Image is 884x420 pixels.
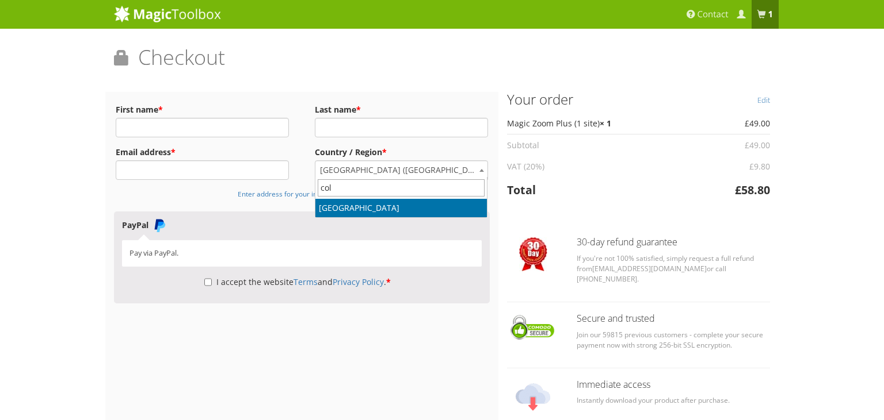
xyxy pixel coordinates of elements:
label: PayPal [122,219,166,230]
h3: 30-day refund guarantee [577,237,770,248]
h3: Secure and trusted [577,314,770,324]
a: Terms [294,276,318,287]
span: £ [745,118,749,129]
abbr: required [158,104,163,115]
img: Checkout [516,380,550,414]
td: Magic Zoom Plus (1 site) [507,113,698,134]
span: Contact [698,9,729,20]
abbr: required [171,147,176,157]
a: [EMAIL_ADDRESS][DOMAIN_NAME] [592,264,707,273]
img: Checkout [519,237,547,271]
b: 1 [768,9,773,20]
span: Country / Region [315,160,488,180]
label: I accept the website and . [204,276,391,287]
small: Enter address for your invoice (optional) [238,189,366,198]
a: Edit [757,92,770,108]
img: MagicToolbox.com - Image tools for your website [114,5,221,22]
label: Email address [116,144,289,160]
abbr: required [386,276,391,287]
span: £ [735,182,741,198]
h3: Immediate access [577,380,770,390]
img: Checkout [507,314,560,341]
a: Enter address for your invoice (optional) [238,188,366,199]
a: Privacy Policy [333,276,384,287]
th: Subtotal [507,134,698,156]
bdi: 58.80 [735,182,770,198]
span: 9.80 [749,161,770,172]
p: Pay via PayPal. [129,248,474,259]
span: £ [749,161,754,172]
span: £ [745,140,749,151]
p: If you're not 100% satisfied, simply request a full refund from or call [PHONE_NUMBER]. [577,253,770,284]
h3: Your order [507,92,771,107]
label: Last name [315,102,488,118]
bdi: 49.00 [745,118,770,129]
h1: Checkout [114,46,770,78]
li: [GEOGRAPHIC_DATA] [315,199,487,217]
input: I accept the websiteTermsandPrivacy Policy.* [204,272,212,292]
bdi: 49.00 [745,140,770,151]
th: Total [507,177,698,203]
img: PayPal [153,218,166,232]
strong: × 1 [600,118,611,129]
p: Join our 59815 previous customers - complete your secure payment now with strong 256-bit SSL encr... [577,330,770,350]
abbr: required [356,104,361,115]
th: VAT (20%) [507,156,698,177]
abbr: required [382,147,387,157]
span: United Kingdom (UK) [315,161,487,179]
label: Country / Region [315,144,488,160]
p: Instantly download your product after purchase. [577,395,770,406]
label: First name [116,102,289,118]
